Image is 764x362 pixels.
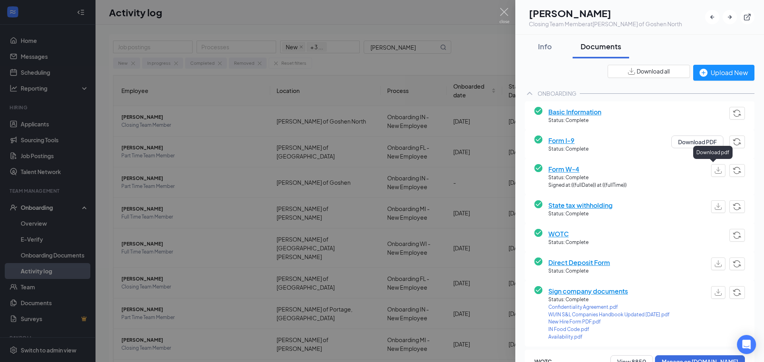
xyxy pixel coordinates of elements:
[608,65,690,78] button: Download all
[548,229,589,239] span: WOTC
[548,107,601,117] span: Basic Information
[525,89,534,98] svg: ChevronUp
[740,10,754,24] button: ExternalLink
[637,67,670,75] span: Download all
[548,239,589,246] span: Status: Complete
[548,182,627,189] span: Signed at: {{fullDate}} at {{fullTime}}
[726,13,734,21] svg: ArrowRight
[548,318,670,326] a: New Hire Form PDF.pdf
[700,68,748,77] div: Upload New
[548,174,627,182] span: Status: Complete
[708,13,716,21] svg: ArrowLeftNew
[705,10,719,24] button: ArrowLeftNew
[548,117,601,124] span: Status: Complete
[723,10,737,24] button: ArrowRight
[737,335,756,354] div: Open Intercom Messenger
[548,257,610,267] span: Direct Deposit Form
[548,210,612,218] span: Status: Complete
[548,136,589,145] span: Form I-9
[671,136,723,148] button: Download PDF
[533,41,557,51] div: Info
[548,333,670,341] a: Availability.pdf
[548,311,670,319] a: WI/IN S&L Companies Handbook Updated [DATE].pdf
[693,65,754,81] button: Upload New
[548,326,670,333] a: IN Food Code.pdf
[548,296,670,304] span: Status: Complete
[538,89,577,97] div: ONBOARDING
[548,164,627,174] span: Form W-4
[548,145,589,153] span: Status: Complete
[548,267,610,275] span: Status: Complete
[548,286,670,296] span: Sign company documents
[581,41,621,51] div: Documents
[529,20,682,28] div: Closing Team Member at [PERSON_NAME] of Goshen North
[529,6,682,20] h1: [PERSON_NAME]
[743,13,751,21] svg: ExternalLink
[548,304,670,311] a: Confidentiality Agreement.pdf
[693,146,733,159] div: Download pdf
[548,200,612,210] span: State tax withholding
